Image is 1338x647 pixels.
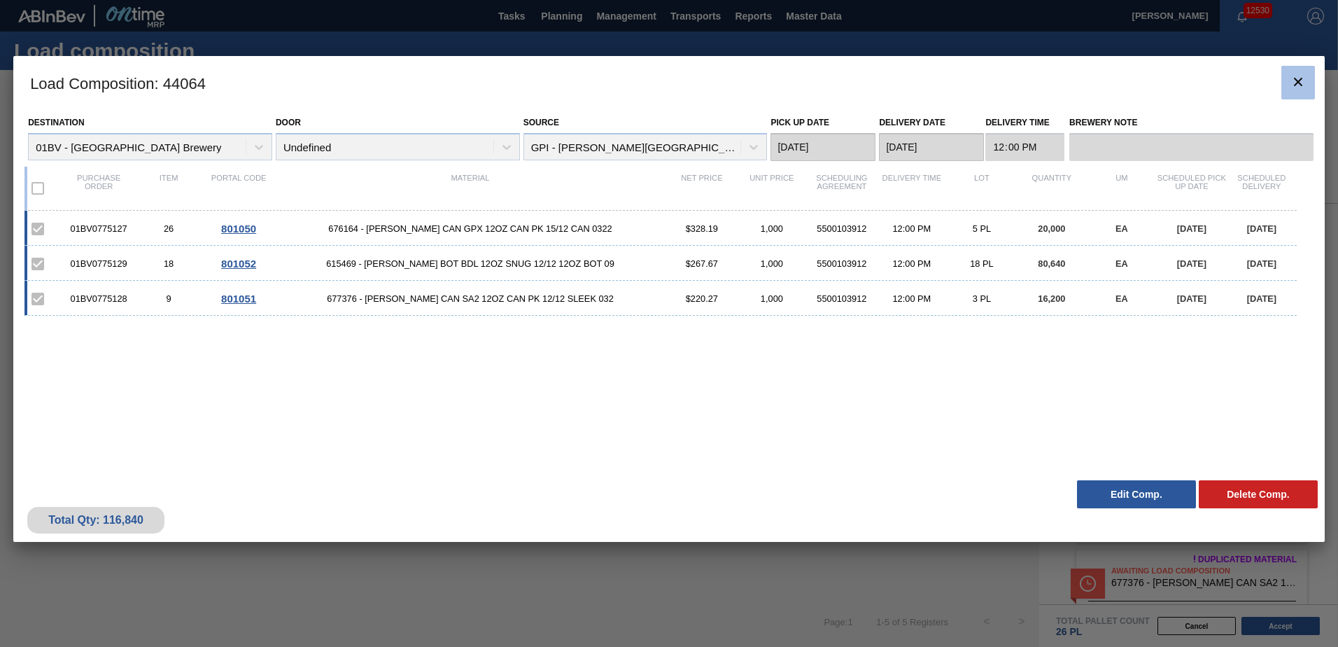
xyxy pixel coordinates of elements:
span: 80,640 [1038,258,1065,269]
span: 676164 - CARR CAN GPX 12OZ CAN PK 15/12 CAN 0322 [274,223,667,234]
button: Delete Comp. [1199,480,1318,508]
div: Go to Order [204,258,274,270]
div: Unit Price [737,174,807,203]
div: Go to Order [204,293,274,305]
div: 12:00 PM [877,293,947,304]
div: Delivery Time [877,174,947,203]
div: 12:00 PM [877,223,947,234]
div: 26 [134,223,204,234]
span: 20,000 [1038,223,1065,234]
span: 677376 - CARR CAN SA2 12OZ CAN PK 12/12 SLEEK 032 [274,293,667,304]
label: Door [276,118,301,127]
div: Net Price [667,174,737,203]
input: mm/dd/yyyy [770,133,875,161]
div: Purchase order [64,174,134,203]
div: $220.27 [667,293,737,304]
div: Portal code [204,174,274,203]
div: Lot [947,174,1017,203]
div: Scheduling Agreement [807,174,877,203]
div: 1,000 [737,258,807,269]
div: $267.67 [667,258,737,269]
div: Material [274,174,667,203]
span: 615469 - CARR BOT BDL 12OZ SNUG 12/12 12OZ BOT 09 [274,258,667,269]
div: 01BV0775127 [64,223,134,234]
div: UM [1087,174,1157,203]
span: 16,200 [1038,293,1065,304]
span: EA [1115,293,1128,304]
div: $328.19 [667,223,737,234]
div: Scheduled Pick up Date [1157,174,1227,203]
div: 18 PL [947,258,1017,269]
label: Delivery Date [879,118,945,127]
div: 12:00 PM [877,258,947,269]
div: 18 [134,258,204,269]
span: 801050 [221,223,256,235]
div: Scheduled Delivery [1227,174,1297,203]
label: Pick up Date [770,118,829,127]
div: 1,000 [737,223,807,234]
label: Destination [28,118,84,127]
input: mm/dd/yyyy [879,133,984,161]
div: 9 [134,293,204,304]
span: 801052 [221,258,256,270]
h3: Load Composition : 44064 [13,56,1325,109]
span: [DATE] [1247,258,1276,269]
div: 1,000 [737,293,807,304]
span: EA [1115,223,1128,234]
label: Brewery Note [1069,113,1314,133]
div: 5500103912 [807,223,877,234]
label: Delivery Time [985,113,1064,133]
button: Edit Comp. [1077,480,1196,508]
span: [DATE] [1247,293,1276,304]
span: EA [1115,258,1128,269]
div: 01BV0775129 [64,258,134,269]
div: 3 PL [947,293,1017,304]
div: Go to Order [204,223,274,235]
div: Quantity [1017,174,1087,203]
span: 801051 [221,293,256,305]
span: [DATE] [1177,258,1206,269]
div: Total Qty: 116,840 [38,514,154,527]
span: [DATE] [1247,223,1276,234]
div: Item [134,174,204,203]
div: 01BV0775128 [64,293,134,304]
div: 5 PL [947,223,1017,234]
div: 5500103912 [807,258,877,269]
div: 5500103912 [807,293,877,304]
label: Source [523,118,559,127]
span: [DATE] [1177,223,1206,234]
span: [DATE] [1177,293,1206,304]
